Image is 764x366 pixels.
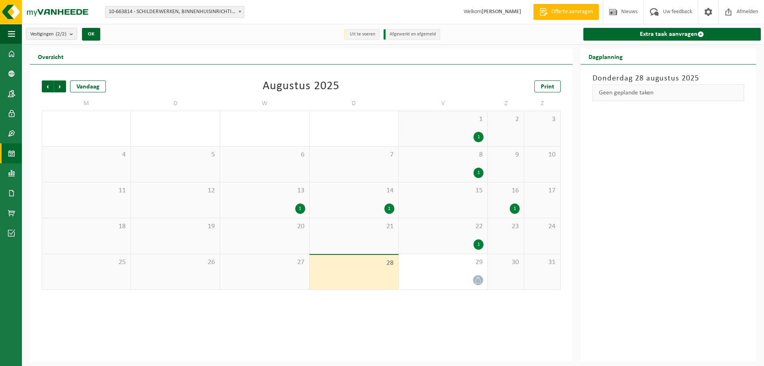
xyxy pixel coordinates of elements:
span: 29 [403,258,483,267]
span: 2 [492,115,520,124]
span: 24 [528,222,556,231]
span: Volgende [54,80,66,92]
span: 13 [224,186,305,195]
span: 10 [528,151,556,159]
a: Offerte aanvragen [533,4,599,20]
span: 22 [403,222,483,231]
div: 1 [510,204,520,214]
span: 15 [403,186,483,195]
li: Uit te voeren [344,29,380,40]
div: Augustus 2025 [263,80,339,92]
span: 5 [135,151,216,159]
span: 31 [528,258,556,267]
h3: Donderdag 28 augustus 2025 [592,72,744,84]
span: 7 [314,151,394,159]
span: 30 [492,258,520,267]
span: 9 [492,151,520,159]
li: Afgewerkt en afgemeld [384,29,440,40]
td: V [399,96,488,111]
count: (2/2) [56,31,66,37]
td: W [220,96,309,111]
button: OK [82,28,100,41]
h2: Dagplanning [581,49,631,64]
a: Print [534,80,561,92]
div: 1 [474,239,483,250]
button: Vestigingen(2/2) [26,28,77,40]
span: 3 [528,115,556,124]
span: 25 [46,258,127,267]
span: 17 [528,186,556,195]
span: Offerte aanvragen [550,8,595,16]
span: 28 [314,259,394,268]
span: 11 [46,186,127,195]
span: 19 [135,222,216,231]
span: 10-663814 - SCHILDERWERKEN, BINNENHUISINRICHTING DE WITTE BV - STEKENE [105,6,244,18]
h2: Overzicht [30,49,72,64]
span: 14 [314,186,394,195]
span: Vestigingen [30,28,66,40]
span: Vorige [42,80,54,92]
div: 1 [295,204,305,214]
div: Vandaag [70,80,106,92]
span: 18 [46,222,127,231]
span: 1 [403,115,483,124]
span: 12 [135,186,216,195]
span: 26 [135,258,216,267]
td: D [310,96,399,111]
span: 23 [492,222,520,231]
span: 16 [492,186,520,195]
td: Z [524,96,560,111]
span: 21 [314,222,394,231]
div: 1 [474,132,483,142]
strong: [PERSON_NAME] [481,9,521,15]
span: Print [541,84,554,90]
a: Extra taak aanvragen [583,28,761,41]
span: 27 [224,258,305,267]
div: Geen geplande taken [592,84,744,101]
span: 8 [403,151,483,159]
td: Z [488,96,524,111]
td: D [131,96,220,111]
div: 1 [474,168,483,178]
div: 1 [384,204,394,214]
td: M [42,96,131,111]
span: 4 [46,151,127,159]
span: 20 [224,222,305,231]
span: 6 [224,151,305,159]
